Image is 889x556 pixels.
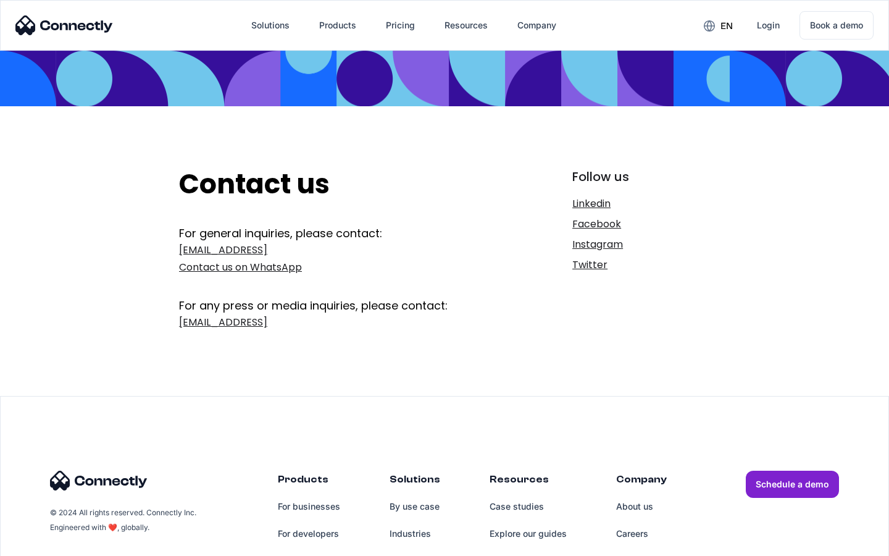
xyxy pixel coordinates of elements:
a: Instagram [572,236,710,253]
div: Follow us [572,168,710,185]
div: Products [319,17,356,34]
a: [EMAIL_ADDRESS]Contact us on WhatsApp [179,242,492,276]
a: Case studies [490,493,567,520]
a: Linkedin [572,195,710,213]
img: Connectly Logo [15,15,113,35]
a: For businesses [278,493,340,520]
a: By use case [390,493,440,520]
ul: Language list [25,534,74,552]
div: © 2024 All rights reserved. Connectly Inc. Engineered with ❤️, globally. [50,505,198,535]
div: Resources [490,471,567,493]
a: Twitter [572,256,710,274]
a: Login [747,11,790,40]
a: Book a demo [799,11,874,40]
a: Facebook [572,216,710,233]
div: For any press or media inquiries, please contact: [179,279,492,314]
img: Connectly Logo [50,471,148,491]
div: Company [616,471,667,493]
a: For developers [278,520,340,547]
a: Pricing [376,11,425,40]
div: For general inquiries, please contact: [179,225,492,242]
h2: Contact us [179,168,492,201]
a: Careers [616,520,667,547]
div: en [720,17,733,35]
a: Schedule a demo [746,471,839,498]
a: [EMAIL_ADDRESS] [179,314,492,331]
div: Products [278,471,340,493]
div: Solutions [251,17,290,34]
div: Resources [444,17,488,34]
aside: Language selected: English [12,534,74,552]
div: Company [517,17,556,34]
div: Login [757,17,780,34]
div: Pricing [386,17,415,34]
div: Solutions [390,471,440,493]
a: Industries [390,520,440,547]
a: About us [616,493,667,520]
a: Explore our guides [490,520,567,547]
